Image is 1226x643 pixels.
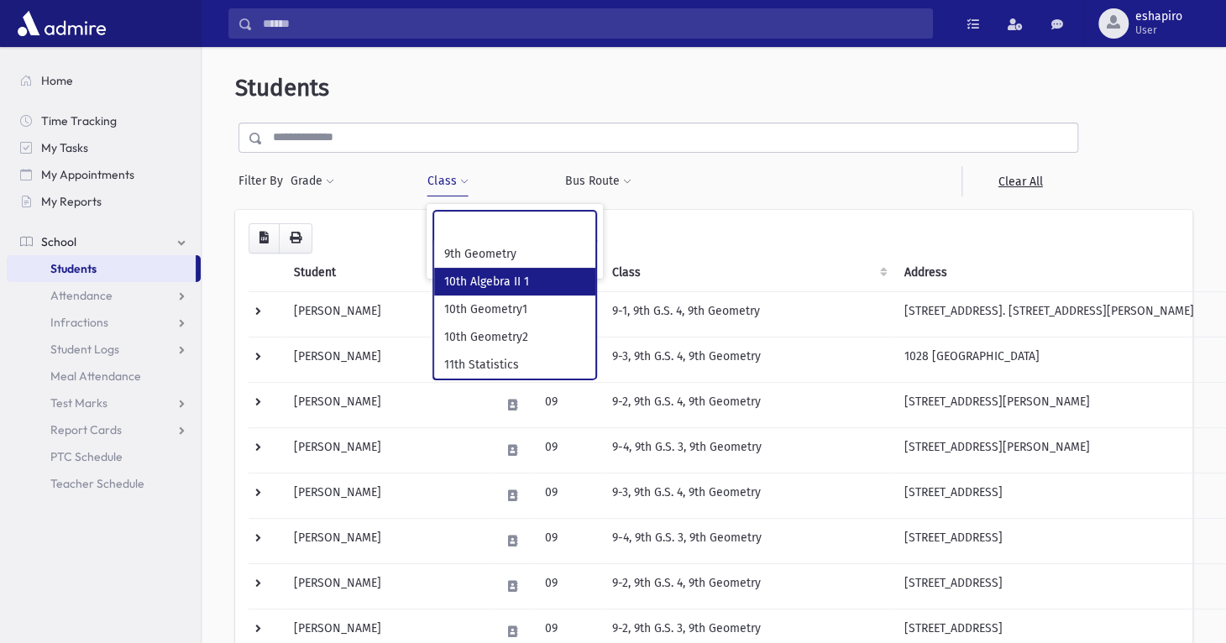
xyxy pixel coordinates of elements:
[50,449,123,464] span: PTC Schedule
[249,223,280,254] button: CSV
[41,73,73,88] span: Home
[535,427,602,473] td: 09
[41,234,76,249] span: School
[284,563,490,609] td: [PERSON_NAME]
[7,107,201,134] a: Time Tracking
[602,473,894,518] td: 9-3, 9th G.S. 4, 9th Geometry
[284,254,490,292] th: Student: activate to sort column descending
[535,518,602,563] td: 09
[7,161,201,188] a: My Appointments
[535,563,602,609] td: 09
[602,563,894,609] td: 9-2, 9th G.S. 4, 9th Geometry
[50,261,97,276] span: Students
[7,363,201,389] a: Meal Attendance
[7,309,201,336] a: Infractions
[50,369,141,384] span: Meal Attendance
[602,254,894,292] th: Class: activate to sort column ascending
[41,167,134,182] span: My Appointments
[961,166,1078,196] a: Clear All
[7,188,201,215] a: My Reports
[7,228,201,255] a: School
[602,518,894,563] td: 9-4, 9th G.S. 3, 9th Geometry
[1135,24,1182,37] span: User
[50,315,108,330] span: Infractions
[7,134,201,161] a: My Tasks
[50,288,113,303] span: Attendance
[7,389,201,416] a: Test Marks
[284,382,490,427] td: [PERSON_NAME]
[279,223,312,254] button: Print
[284,518,490,563] td: [PERSON_NAME]
[434,295,595,323] li: 10th Geometry1
[41,194,102,209] span: My Reports
[7,470,201,497] a: Teacher Schedule
[427,166,469,196] button: Class
[602,291,894,337] td: 9-1, 9th G.S. 4, 9th Geometry
[434,240,595,268] li: 9th Geometry
[41,113,117,128] span: Time Tracking
[235,74,329,102] span: Students
[602,337,894,382] td: 9-3, 9th G.S. 4, 9th Geometry
[1135,10,1182,24] span: eshapiro
[238,172,290,190] span: Filter By
[7,282,201,309] a: Attendance
[564,166,632,196] button: Bus Route
[535,382,602,427] td: 09
[434,351,595,379] li: 11th Statistics
[13,7,110,40] img: AdmirePro
[253,8,932,39] input: Search
[50,476,144,491] span: Teacher Schedule
[41,140,88,155] span: My Tasks
[50,395,107,410] span: Test Marks
[434,323,595,351] li: 10th Geometry2
[7,416,201,443] a: Report Cards
[602,427,894,473] td: 9-4, 9th G.S. 3, 9th Geometry
[290,166,335,196] button: Grade
[7,336,201,363] a: Student Logs
[7,67,201,94] a: Home
[50,342,119,357] span: Student Logs
[284,337,490,382] td: [PERSON_NAME]
[284,291,490,337] td: [PERSON_NAME]
[434,268,595,295] li: 10th Algebra II 1
[50,422,122,437] span: Report Cards
[7,255,196,282] a: Students
[7,443,201,470] a: PTC Schedule
[602,382,894,427] td: 9-2, 9th G.S. 4, 9th Geometry
[284,427,490,473] td: [PERSON_NAME]
[284,473,490,518] td: [PERSON_NAME]
[535,473,602,518] td: 09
